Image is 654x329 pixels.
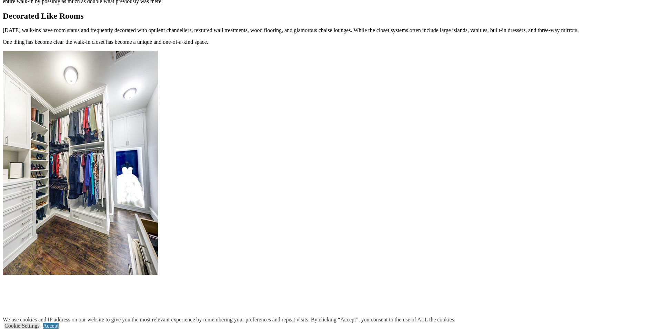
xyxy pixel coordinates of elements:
[3,11,651,21] h2: Decorated Like Rooms
[3,317,455,323] div: We use cookies and IP address on our website to give you the most relevant experience by remember...
[3,39,651,45] p: One thing has become clear the walk-in closet has become a unique and one-of-a-kind space.
[43,323,59,329] a: Accept
[3,27,651,33] p: [DATE] walk-ins have room status and frequently decorated with opulent chandeliers, textured wall...
[4,323,40,329] a: Cookie Settings
[3,51,158,275] img: white walk-in showcases wedding gown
